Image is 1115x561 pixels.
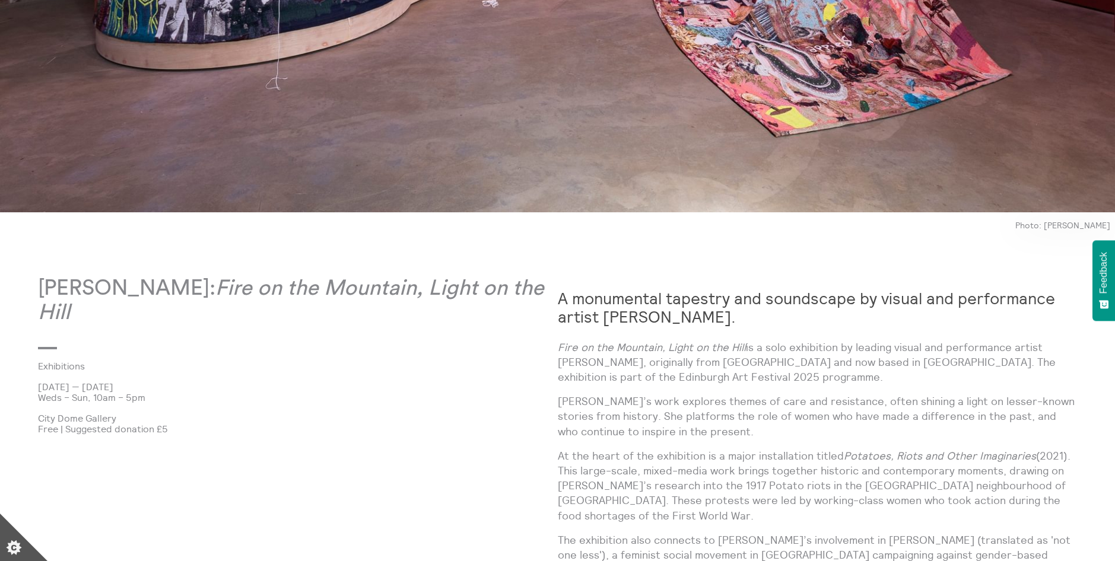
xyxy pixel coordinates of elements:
p: [PERSON_NAME]’s work explores themes of care and resistance, often shining a light on lesser-know... [558,394,1078,439]
p: City Dome Gallery [38,413,558,423]
p: At the heart of the exhibition is a major installation titled (2021). This large-scale, mixed-med... [558,448,1078,523]
em: Potatoes, Riots and Other Imaginaries [844,449,1036,463]
p: [DATE] — [DATE] [38,381,558,392]
em: Fire on the Mountain, Light on the Hill [38,278,544,323]
span: Feedback [1098,252,1109,294]
strong: A monumental tapestry and soundscape by visual and performance artist [PERSON_NAME]. [558,288,1055,327]
button: Feedback - Show survey [1092,240,1115,321]
p: Weds – Sun, 10am – 5pm [38,392,558,403]
em: Fire on the Mountain, Light on the Hill [558,340,746,354]
p: is a solo exhibition by leading visual and performance artist [PERSON_NAME], originally from [GEO... [558,340,1078,385]
p: Free | Suggested donation £5 [38,423,558,434]
a: Exhibitions [38,361,539,371]
p: [PERSON_NAME]: [38,276,558,326]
